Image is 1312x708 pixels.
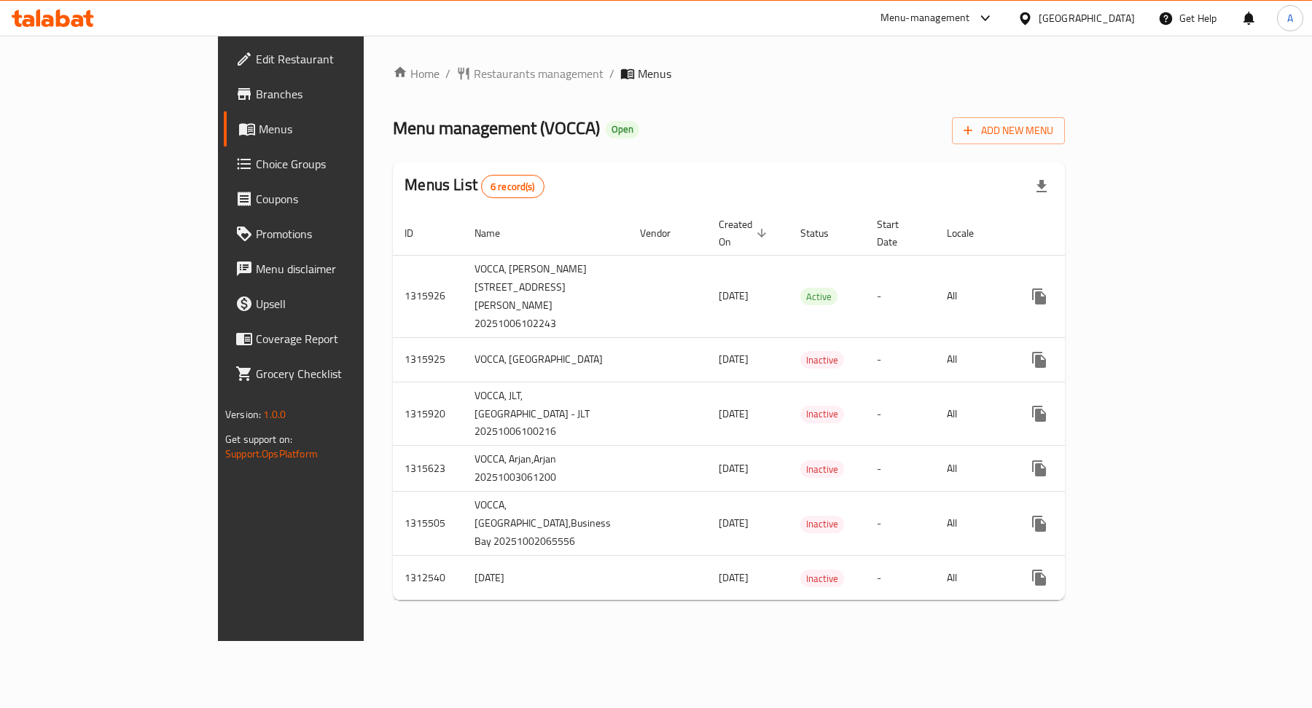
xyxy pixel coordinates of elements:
[800,461,844,478] span: Inactive
[224,181,437,216] a: Coupons
[952,117,1065,144] button: Add New Menu
[800,570,844,587] div: Inactive
[224,286,437,321] a: Upsell
[719,404,749,423] span: [DATE]
[1024,169,1059,204] div: Export file
[609,65,614,82] li: /
[800,288,837,305] span: Active
[800,570,844,587] span: Inactive
[405,174,544,198] h2: Menus List
[800,288,837,305] div: Active
[865,556,935,600] td: -
[463,446,628,492] td: VOCCA, Arjan,Arjan 20251003061200
[463,382,628,446] td: VOCCA, JLT,[GEOGRAPHIC_DATA] - JLT 20251006100216
[719,459,749,478] span: [DATE]
[1022,506,1057,541] button: more
[1057,342,1092,377] button: Change Status
[224,216,437,251] a: Promotions
[224,146,437,181] a: Choice Groups
[1057,451,1092,486] button: Change Status
[463,492,628,556] td: VOCCA, [GEOGRAPHIC_DATA],Business Bay 20251002065556
[606,121,639,138] div: Open
[638,65,671,82] span: Menus
[800,224,848,242] span: Status
[935,382,1010,446] td: All
[224,356,437,391] a: Grocery Checklist
[224,251,437,286] a: Menu disclaimer
[1022,451,1057,486] button: more
[935,492,1010,556] td: All
[1022,342,1057,377] button: more
[719,568,749,587] span: [DATE]
[1057,560,1092,595] button: Change Status
[880,9,970,27] div: Menu-management
[964,122,1053,140] span: Add New Menu
[225,444,318,463] a: Support.OpsPlatform
[256,225,426,243] span: Promotions
[1287,10,1293,26] span: A
[463,255,628,337] td: VOCCA, [PERSON_NAME][STREET_ADDRESS][PERSON_NAME] 20251006102243
[877,216,918,251] span: Start Date
[1057,396,1092,431] button: Change Status
[463,556,628,600] td: [DATE]
[256,85,426,103] span: Branches
[256,295,426,312] span: Upsell
[1022,560,1057,595] button: more
[405,224,432,242] span: ID
[224,76,437,111] a: Branches
[865,337,935,382] td: -
[256,155,426,173] span: Choice Groups
[935,556,1010,600] td: All
[475,224,519,242] span: Name
[800,406,844,422] span: Inactive
[481,175,544,198] div: Total records count
[263,405,286,424] span: 1.0.0
[256,50,426,68] span: Edit Restaurant
[1057,506,1092,541] button: Change Status
[463,337,628,382] td: VOCCA, [GEOGRAPHIC_DATA]
[259,120,426,138] span: Menus
[456,65,604,82] a: Restaurants management
[1010,211,1174,256] th: Actions
[800,352,844,369] span: Inactive
[256,260,426,278] span: Menu disclaimer
[256,190,426,208] span: Coupons
[224,111,437,146] a: Menus
[256,330,426,347] span: Coverage Report
[1057,279,1092,314] button: Change Status
[224,321,437,356] a: Coverage Report
[947,224,993,242] span: Locale
[865,382,935,446] td: -
[719,350,749,369] span: [DATE]
[865,446,935,492] td: -
[445,65,450,82] li: /
[256,365,426,382] span: Grocery Checklist
[865,492,935,556] td: -
[800,516,844,532] span: Inactive
[640,224,690,242] span: Vendor
[1022,279,1057,314] button: more
[935,446,1010,492] td: All
[225,430,292,449] span: Get support on:
[606,123,639,135] span: Open
[719,514,749,532] span: [DATE]
[935,337,1010,382] td: All
[1039,10,1135,26] div: [GEOGRAPHIC_DATA]
[224,42,437,76] a: Edit Restaurant
[719,216,771,251] span: Created On
[225,405,261,424] span: Version:
[719,286,749,305] span: [DATE]
[393,111,600,144] span: Menu management ( VOCCA )
[935,255,1010,337] td: All
[474,65,604,82] span: Restaurants management
[482,180,544,194] span: 6 record(s)
[1022,396,1057,431] button: more
[393,211,1174,601] table: enhanced table
[393,65,1065,82] nav: breadcrumb
[865,255,935,337] td: -
[800,351,844,369] div: Inactive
